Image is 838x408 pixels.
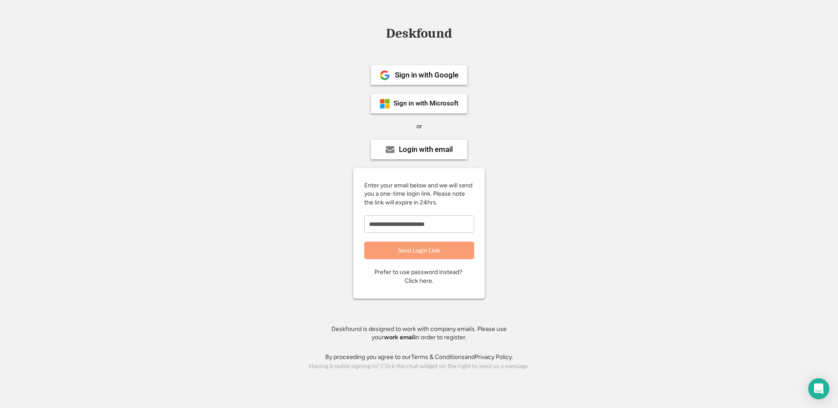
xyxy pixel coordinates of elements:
a: Terms & Conditions [411,353,465,361]
div: Sign in with Microsoft [394,100,458,107]
button: Send Login Link [364,242,474,259]
div: or [416,122,422,131]
div: Enter your email below and we will send you a one-time login link. Please note the link will expi... [364,181,474,207]
div: Deskfound [382,27,456,40]
div: By proceeding you agree to our and [325,353,513,362]
div: Sign in with Google [395,71,458,79]
div: Prefer to use password instead? Click here. [374,268,464,285]
a: Privacy Policy. [475,353,513,361]
div: Login with email [399,146,453,153]
img: ms-symbollockup_mssymbol_19.png [380,98,390,109]
strong: work email [384,334,415,341]
div: Open Intercom Messenger [808,378,829,399]
img: 1024px-Google__G__Logo.svg.png [380,70,390,81]
div: Deskfound is designed to work with company emails. Please use your in order to register. [320,325,518,342]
